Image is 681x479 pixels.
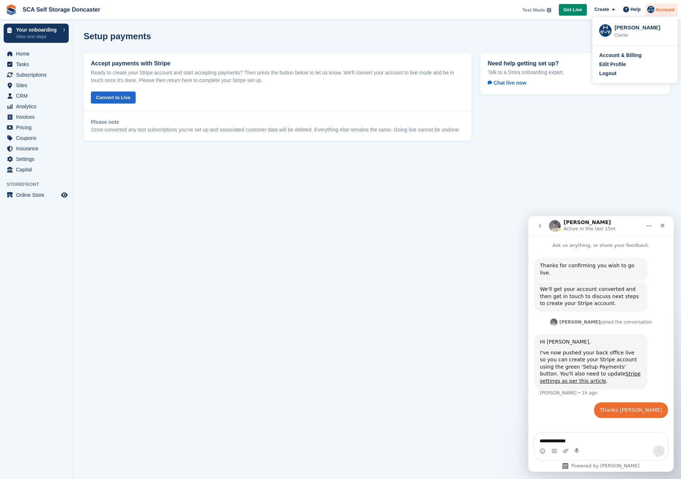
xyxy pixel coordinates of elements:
span: Pricing [16,122,60,133]
a: SCA Self Storage Doncaster [20,4,103,16]
h2: Accept payments with Stripe [91,60,464,67]
a: menu [4,49,69,59]
h1: Setup payments [84,31,151,41]
h3: Please note [91,118,464,126]
a: menu [4,133,69,143]
a: menu [4,112,69,122]
a: Logout [599,70,671,77]
p: Once converted any test subscriptions you've set up and associated customer data will be deleted.... [91,126,464,134]
p: Your onboarding [16,27,59,32]
a: menu [4,154,69,164]
p: Talk to a Stora onboarding expert. [488,69,663,76]
div: Edit Profile [599,61,626,68]
a: menu [4,165,69,175]
div: Logout [599,70,616,77]
button: Convert to Live [91,92,136,103]
img: Sam Chapman [599,24,612,37]
span: Chat live now [488,80,526,86]
span: Capital [16,165,60,175]
a: menu [4,143,69,154]
img: icon-info-grey-7440780725fd019a000dd9b08b2336e03edf1995a4989e88bcd33f0948082b44.svg [547,8,551,12]
h2: Need help getting set up? [488,60,663,67]
span: Home [16,49,60,59]
span: Help [630,6,641,13]
span: Sites [16,80,60,90]
a: menu [4,190,69,200]
span: Analytics [16,101,60,111]
a: Get Live [559,4,587,16]
a: menu [4,80,69,90]
div: Account & Billing [599,52,642,59]
span: Tasks [16,59,60,69]
a: menu [4,91,69,101]
span: Test Mode [522,7,545,14]
span: Get Live [564,6,582,13]
a: Chat live now [488,78,532,87]
img: stora-icon-8386f47178a22dfd0bd8f6a31ec36ba5ce8667c1dd55bd0f319d3a0aa187defe.svg [6,4,17,15]
a: menu [4,59,69,69]
a: menu [4,70,69,80]
span: Online Store [16,190,60,200]
a: menu [4,122,69,133]
p: Ready to create your Stripe account and start accepting payments? Then press the button below to ... [91,69,464,84]
span: Storefront [7,181,72,188]
span: Account [656,6,674,13]
p: View next steps [16,33,59,40]
span: Subscriptions [16,70,60,80]
span: Insurance [16,143,60,154]
a: Your onboarding View next steps [4,24,69,43]
img: Sam Chapman [647,6,654,13]
span: Settings [16,154,60,164]
span: CRM [16,91,60,101]
iframe: Intercom live chat [528,216,674,472]
a: Edit Profile [599,61,671,68]
span: Coupons [16,133,60,143]
a: Preview store [60,191,69,199]
span: Create [594,6,609,13]
div: Owner [614,32,671,39]
div: [PERSON_NAME] [614,24,671,30]
a: menu [4,101,69,111]
a: Account & Billing [599,52,671,59]
span: Invoices [16,112,60,122]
